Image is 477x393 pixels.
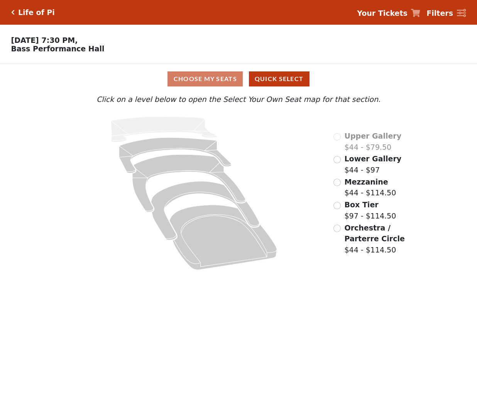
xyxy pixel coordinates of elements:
[357,9,408,17] strong: Your Tickets
[345,176,396,198] label: $44 - $114.50
[111,117,217,142] path: Upper Gallery - Seats Available: 0
[345,200,379,209] span: Box Tier
[345,224,405,243] span: Orchestra / Parterre Circle
[345,153,402,175] label: $44 - $97
[345,178,388,186] span: Mezzanine
[345,130,402,152] label: $44 - $79.50
[65,94,412,105] p: Click on a level below to open the Select Your Own Seat map for that section.
[345,154,402,163] span: Lower Gallery
[11,10,15,15] a: Click here to go back to filters
[249,71,310,86] button: Quick Select
[18,8,55,17] h5: Life of Pi
[169,205,277,270] path: Orchestra / Parterre Circle - Seats Available: 6
[426,9,453,17] strong: Filters
[345,132,402,140] span: Upper Gallery
[426,8,466,19] a: Filters
[345,222,412,256] label: $44 - $114.50
[345,199,396,221] label: $97 - $114.50
[357,8,420,19] a: Your Tickets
